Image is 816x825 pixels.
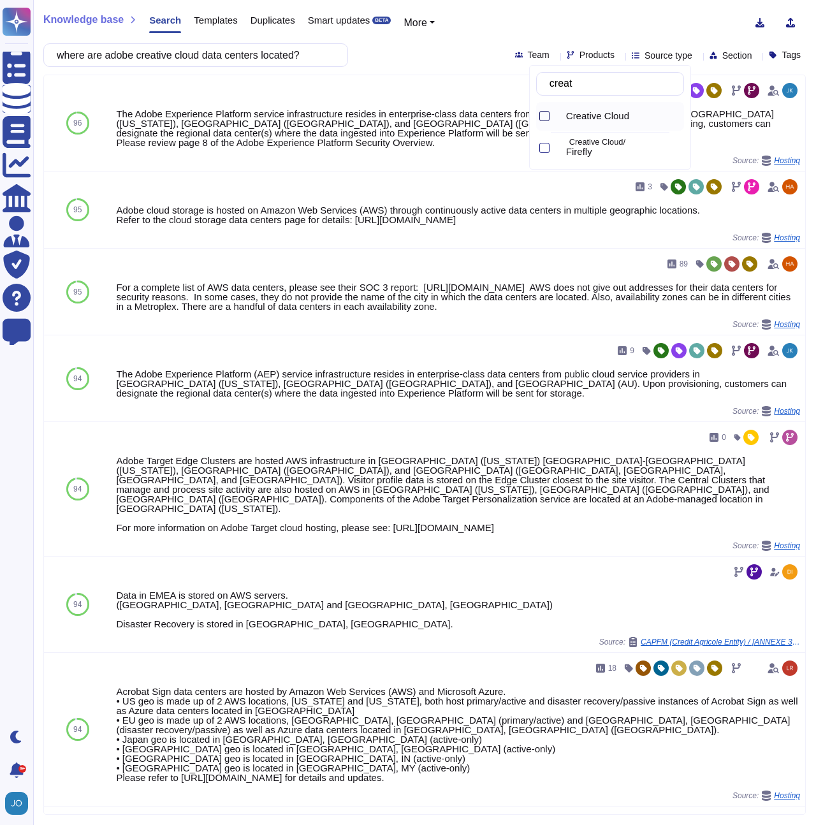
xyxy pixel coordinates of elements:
span: Source: [732,233,800,243]
span: Source: [732,791,800,801]
span: 94 [73,375,82,383]
span: Source: [732,319,800,330]
span: Smart updates [308,15,370,25]
span: 94 [73,726,82,733]
div: BETA [372,17,391,24]
img: user [782,343,798,358]
span: Hosting [774,157,800,164]
span: 89 [680,260,688,268]
div: Data in EMEA is stored on AWS servers. ([GEOGRAPHIC_DATA], [GEOGRAPHIC_DATA] and [GEOGRAPHIC_DATA... [116,590,800,629]
img: user [782,661,798,676]
div: Creative Cloud [566,110,679,122]
span: Source: [732,156,800,166]
input: Search a question or template... [50,44,335,66]
span: 94 [73,485,82,493]
span: Source: [732,541,800,551]
span: Hosting [774,542,800,550]
p: Creative Cloud/ [569,138,679,147]
div: The Adobe Experience Platform service infrastructure resides in enterprise-class data centers fro... [116,109,800,147]
span: Hosting [774,407,800,415]
span: Templates [194,15,237,25]
span: 9 [630,347,634,354]
div: Firefly [556,141,561,156]
div: Adobe cloud storage is hosted on Amazon Web Services (AWS) through continuously active data cente... [116,205,800,224]
div: Firefly [556,134,684,163]
img: user [782,564,798,580]
span: Hosting [774,234,800,242]
div: Firefly [566,146,679,157]
span: More [404,17,426,28]
div: 9+ [18,765,26,773]
div: Creative Cloud [556,102,684,131]
span: 96 [73,119,82,127]
span: 95 [73,206,82,214]
img: user [782,179,798,194]
div: Acrobat Sign data centers are hosted by Amazon Web Services (AWS) and Microsoft Azure. • US geo i... [116,687,800,782]
span: 3 [648,183,652,191]
span: Search [149,15,181,25]
span: Section [722,51,752,60]
span: CAPFM (Credit Agricole Entity) / [ANNEXE 3 Sécurity CRC UK Workfront CT [641,638,800,646]
span: 95 [73,288,82,296]
button: More [404,15,435,31]
span: 18 [608,664,616,672]
span: Knowledge base [43,15,124,25]
span: Products [579,50,615,59]
span: Source: [732,406,800,416]
input: Search by keywords [543,73,683,95]
span: Creative Cloud [566,110,629,122]
span: Firefly [566,146,592,157]
div: The Adobe Experience Platform (AEP) service infrastructure resides in enterprise-class data cente... [116,369,800,398]
span: Source type [645,51,692,60]
div: Adobe Target Edge Clusters are hosted AWS infrastructure in [GEOGRAPHIC_DATA] ([US_STATE]) [GEOGR... [116,456,800,532]
span: 0 [722,434,726,441]
img: user [5,792,28,815]
span: Hosting [774,321,800,328]
button: user [3,789,37,817]
span: Source: [599,637,800,647]
span: Tags [782,50,801,59]
span: Duplicates [251,15,295,25]
div: For a complete list of AWS data centers, please see their SOC 3 report: [URL][DOMAIN_NAME] AWS do... [116,282,800,311]
span: Team [528,50,550,59]
div: Creative Cloud [556,109,561,124]
img: user [782,83,798,98]
img: user [782,256,798,272]
span: Hosting [774,792,800,799]
span: 94 [73,601,82,608]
